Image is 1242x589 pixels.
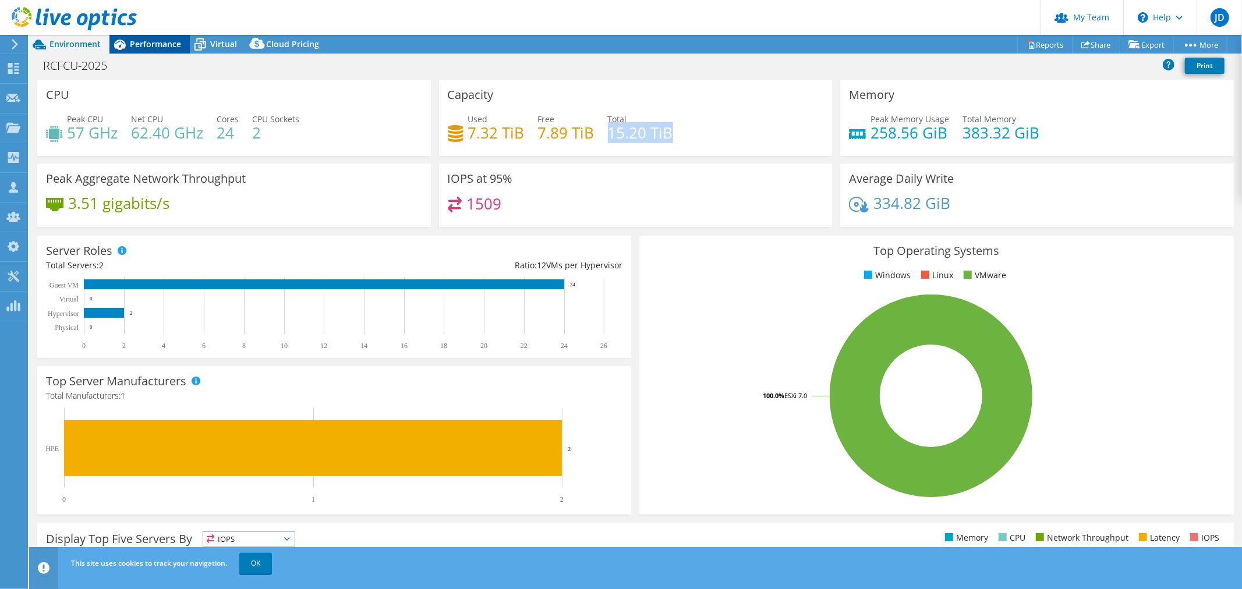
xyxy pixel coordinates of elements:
[918,269,953,282] li: Linux
[1187,531,1219,544] li: IOPS
[46,88,69,101] h3: CPU
[1173,36,1227,54] a: More
[131,126,203,139] h4: 62.40 GHz
[849,172,954,185] h3: Average Daily Write
[1073,36,1120,54] a: Share
[538,126,595,139] h4: 7.89 TiB
[90,296,93,301] text: 0
[217,113,239,125] span: Cores
[360,342,367,350] text: 14
[600,342,607,350] text: 26
[873,197,950,210] h4: 334.82 GiB
[281,342,288,350] text: 10
[46,172,246,185] h3: Peak Aggregate Network Throughput
[1138,12,1148,23] svg: \n
[480,342,487,350] text: 20
[130,310,133,316] text: 2
[203,532,295,546] span: IOPS
[466,197,501,210] h4: 1509
[996,531,1025,544] li: CPU
[560,495,564,503] text: 2
[1120,36,1174,54] a: Export
[871,113,949,125] span: Peak Memory Usage
[59,295,79,303] text: Virtual
[49,281,79,289] text: Guest VM
[252,113,299,125] span: CPU Sockets
[401,342,408,350] text: 16
[217,126,239,139] h4: 24
[440,342,447,350] text: 18
[608,126,673,139] h4: 15.20 TiB
[38,59,125,72] h1: RCFCU-2025
[46,375,186,388] h3: Top Server Manufacturers
[48,310,79,318] text: Hypervisor
[312,495,315,503] text: 1
[1211,8,1229,27] span: JD
[49,38,101,49] span: Environment
[537,260,546,271] span: 12
[861,269,911,282] li: Windows
[55,324,79,332] text: Physical
[448,172,513,185] h3: IOPS at 95%
[961,269,1006,282] li: VMware
[448,88,494,101] h3: Capacity
[963,126,1039,139] h4: 383.32 GiB
[121,390,125,401] span: 1
[71,558,227,568] span: This site uses cookies to track your navigation.
[67,126,118,139] h4: 57 GHz
[538,113,555,125] span: Free
[608,113,627,125] span: Total
[46,259,334,272] div: Total Servers:
[130,38,181,49] span: Performance
[252,126,299,139] h4: 2
[210,38,237,49] span: Virtual
[242,342,246,350] text: 8
[1033,531,1128,544] li: Network Throughput
[82,342,86,350] text: 0
[561,342,568,350] text: 24
[468,126,525,139] h4: 7.32 TiB
[468,113,488,125] span: Used
[46,244,112,257] h3: Server Roles
[99,260,104,271] span: 2
[122,342,126,350] text: 2
[67,113,103,125] span: Peak CPU
[320,342,327,350] text: 12
[90,324,93,330] text: 0
[648,244,1225,257] h3: Top Operating Systems
[784,391,807,400] tspan: ESXi 7.0
[131,113,163,125] span: Net CPU
[521,342,528,350] text: 22
[62,495,66,503] text: 0
[568,445,571,452] text: 2
[942,531,988,544] li: Memory
[68,197,169,210] h4: 3.51 gigabits/s
[871,126,949,139] h4: 258.56 GiB
[162,342,165,350] text: 4
[570,282,576,288] text: 24
[763,391,784,400] tspan: 100.0%
[202,342,206,350] text: 6
[849,88,894,101] h3: Memory
[1185,58,1225,74] a: Print
[45,445,59,453] text: HPE
[334,259,622,272] div: Ratio: VMs per Hypervisor
[1136,531,1180,544] li: Latency
[1017,36,1073,54] a: Reports
[963,113,1016,125] span: Total Memory
[266,38,319,49] span: Cloud Pricing
[46,389,622,402] h4: Total Manufacturers:
[239,553,272,574] a: OK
